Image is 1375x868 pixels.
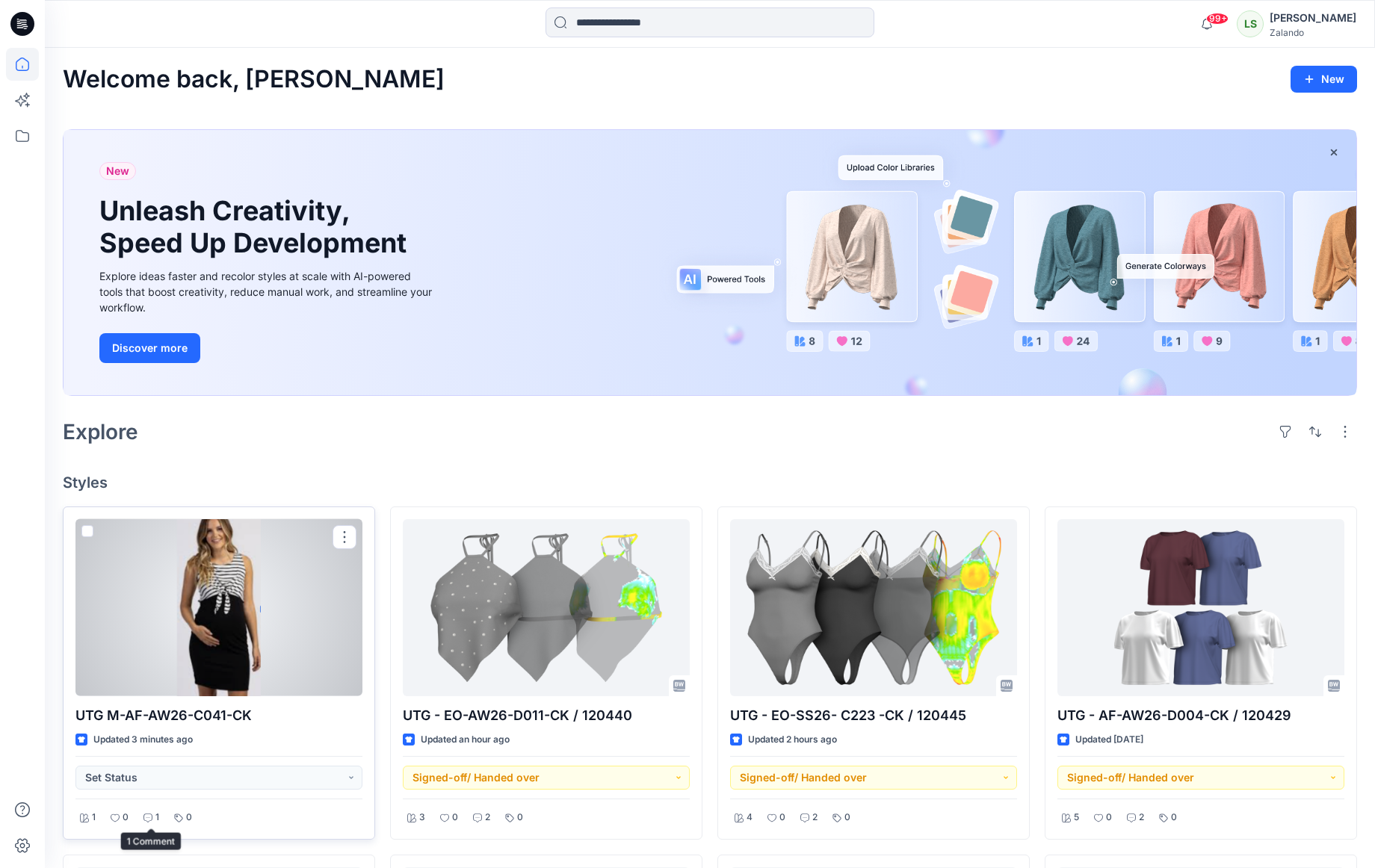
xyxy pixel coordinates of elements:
[63,420,138,444] h2: Explore
[1171,810,1177,825] p: 0
[1057,519,1344,696] a: UTG - AF-AW26-D004-CK / 120429
[99,333,200,363] button: Discover more
[99,333,436,363] a: Discover more
[1139,810,1144,825] p: 2
[779,810,785,825] p: 0
[92,810,96,825] p: 1
[730,705,1017,726] p: UTG - EO-SS26- C223 -CK / 120445
[1074,810,1079,825] p: 5
[1237,10,1264,37] div: LS
[1270,9,1356,27] div: [PERSON_NAME]
[485,810,490,825] p: 2
[747,810,753,825] p: 4
[419,810,425,825] p: 3
[421,732,510,748] p: Updated an hour ago
[155,810,159,825] p: 1
[1106,810,1112,825] p: 0
[730,519,1017,696] a: UTG - EO-SS26- C223 -CK / 120445
[93,732,193,748] p: Updated 3 minutes ago
[106,162,129,180] span: New
[1270,27,1356,38] div: Zalando
[1075,732,1143,748] p: Updated [DATE]
[403,705,690,726] p: UTG - EO-AW26-D011-CK / 120440
[1291,66,1357,93] button: New
[99,268,436,315] div: Explore ideas faster and recolor styles at scale with AI-powered tools that boost creativity, red...
[403,519,690,696] a: UTG - EO-AW26-D011-CK / 120440
[123,810,129,825] p: 0
[748,732,837,748] p: Updated 2 hours ago
[812,810,818,825] p: 2
[75,519,362,696] a: UTG M-AF-AW26-C041-CK
[186,810,192,825] p: 0
[75,705,362,726] p: UTG M-AF-AW26-C041-CK
[99,195,413,259] h1: Unleash Creativity, Speed Up Development
[1206,13,1229,25] span: 99+
[63,66,445,93] h2: Welcome back, [PERSON_NAME]
[452,810,458,825] p: 0
[1057,705,1344,726] p: UTG - AF-AW26-D004-CK / 120429
[517,810,523,825] p: 0
[844,810,850,825] p: 0
[63,474,1357,492] h4: Styles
